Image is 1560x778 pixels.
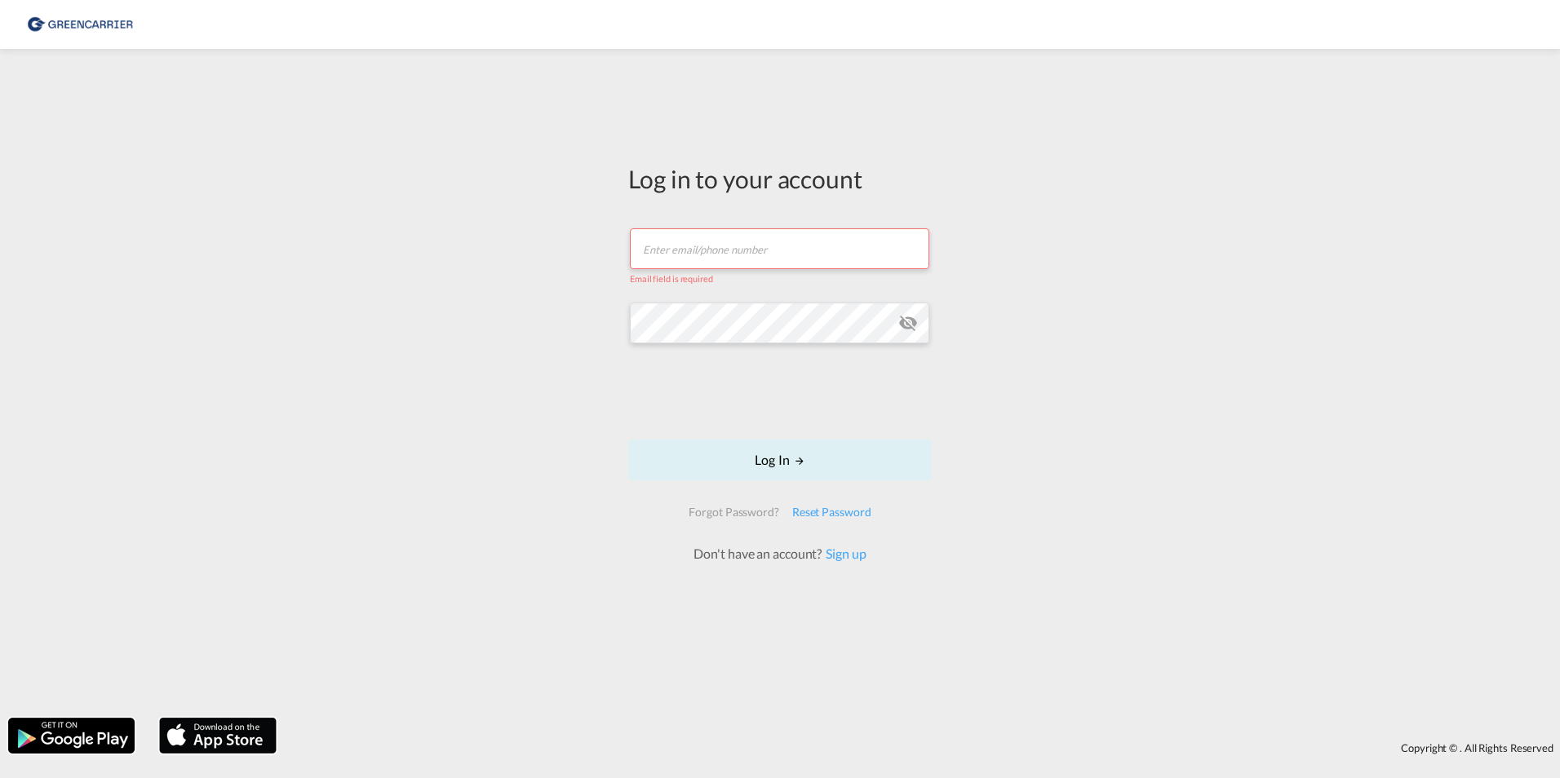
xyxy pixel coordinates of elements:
span: Email field is required [630,273,713,284]
div: Log in to your account [628,161,932,196]
iframe: reCAPTCHA [656,360,904,423]
img: google.png [7,716,136,755]
div: Copyright © . All Rights Reserved [285,734,1560,762]
div: Forgot Password? [682,497,785,527]
img: 176147708aff11ef8735f72d97dca5a8.png [24,7,135,43]
img: apple.png [157,716,278,755]
div: Don't have an account? [676,545,884,563]
input: Enter email/phone number [630,228,929,269]
div: Reset Password [786,497,878,527]
md-icon: icon-eye-off [898,313,918,333]
button: LOGIN [628,440,932,480]
a: Sign up [822,546,866,561]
